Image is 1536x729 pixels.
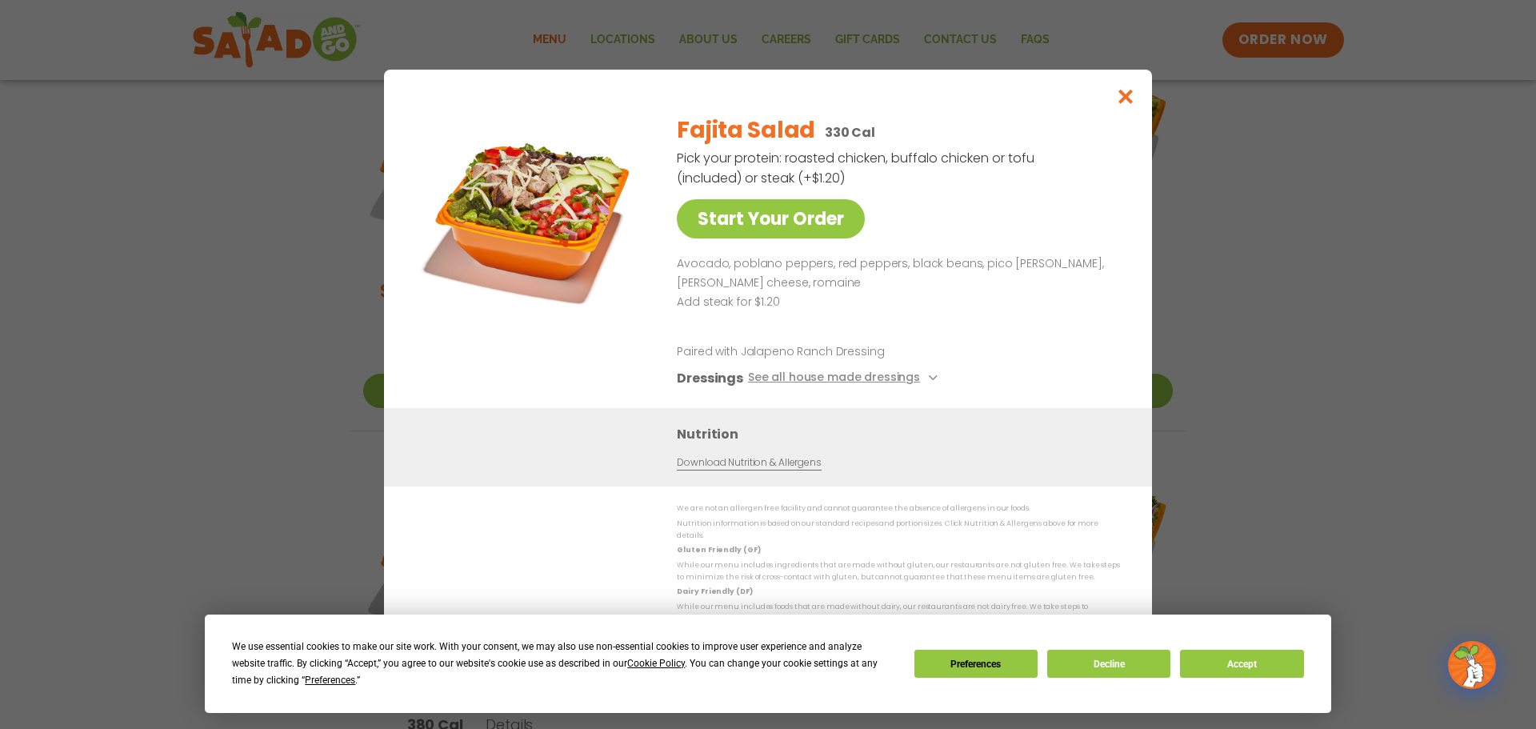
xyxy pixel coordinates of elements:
[677,587,752,596] strong: Dairy Friendly (DF)
[677,368,743,388] h3: Dressings
[677,424,1128,444] h3: Nutrition
[677,545,760,555] strong: Gluten Friendly (GF)
[677,559,1120,584] p: While our menu includes ingredients that are made without gluten, our restaurants are not gluten ...
[677,199,865,238] a: Start Your Order
[1047,650,1170,678] button: Decline
[914,650,1038,678] button: Preferences
[205,615,1331,713] div: Cookie Consent Prompt
[677,293,1114,312] p: Add steak for $1.20
[677,254,1114,293] p: Avocado, poblano peppers, red peppers, black beans, pico [PERSON_NAME], [PERSON_NAME] cheese, rom...
[677,148,1037,188] p: Pick your protein: roasted chicken, buffalo chicken or tofu (included) or steak (+$1.20)
[748,368,942,388] button: See all house made dressings
[1100,70,1152,123] button: Close modal
[232,639,894,689] div: We use essential cookies to make our site work. With your consent, we may also use non-essential ...
[420,102,644,326] img: Featured product photo for Fajita Salad
[677,600,1120,625] p: While our menu includes foods that are made without dairy, our restaurants are not dairy free. We...
[677,518,1120,543] p: Nutrition information is based on our standard recipes and portion sizes. Click Nutrition & Aller...
[1450,643,1494,687] img: wpChatIcon
[677,343,973,360] p: Paired with Jalapeno Ranch Dressing
[627,658,685,669] span: Cookie Policy
[677,455,821,471] a: Download Nutrition & Allergens
[677,114,815,147] h2: Fajita Salad
[825,122,875,142] p: 330 Cal
[677,503,1120,515] p: We are not an allergen free facility and cannot guarantee the absence of allergens in our foods.
[305,675,355,686] span: Preferences
[1180,650,1303,678] button: Accept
